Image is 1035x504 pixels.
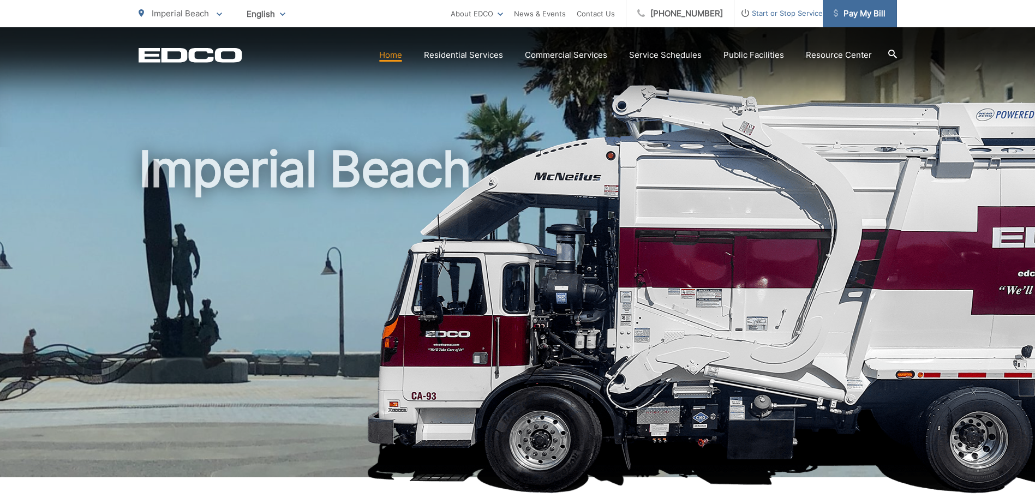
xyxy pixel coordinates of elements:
span: Pay My Bill [834,7,886,20]
h1: Imperial Beach [139,142,897,487]
a: EDCD logo. Return to the homepage. [139,47,242,63]
a: Home [379,49,402,62]
a: About EDCO [451,7,503,20]
a: Resource Center [806,49,872,62]
span: English [238,4,294,23]
a: Commercial Services [525,49,607,62]
span: Imperial Beach [152,8,209,19]
a: Service Schedules [629,49,702,62]
a: Residential Services [424,49,503,62]
a: News & Events [514,7,566,20]
a: Public Facilities [723,49,784,62]
a: Contact Us [577,7,615,20]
